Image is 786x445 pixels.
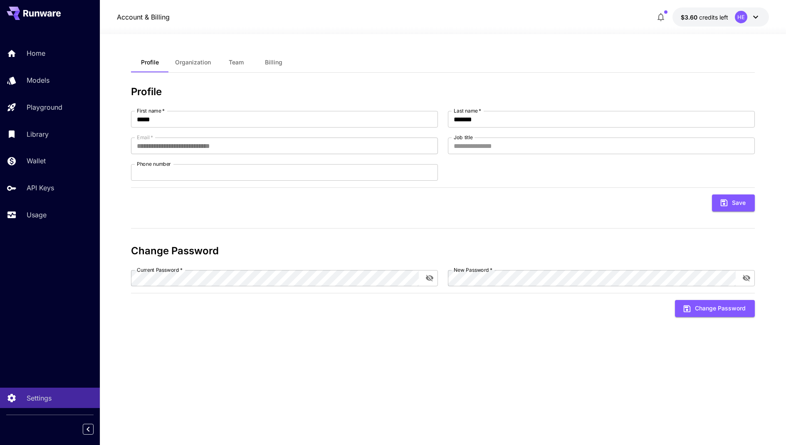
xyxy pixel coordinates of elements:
h3: Change Password [131,245,755,257]
p: Usage [27,210,47,220]
button: Collapse sidebar [83,424,94,435]
span: Profile [141,59,159,66]
p: Home [27,48,45,58]
button: toggle password visibility [739,270,754,285]
label: Phone number [137,160,171,167]
p: Wallet [27,156,46,166]
p: Models [27,75,49,85]
p: Library [27,129,49,139]
label: Last name [454,107,481,114]
div: $3.6031 [681,13,728,22]
p: Playground [27,102,62,112]
div: Collapse sidebar [89,422,100,437]
div: HE [735,11,747,23]
button: $3.6031HE [672,7,769,27]
button: toggle password visibility [422,270,437,285]
span: Organization [175,59,211,66]
button: Change Password [675,300,755,317]
label: First name [137,107,165,114]
span: $3.60 [681,14,699,21]
h3: Profile [131,86,755,98]
span: Team [229,59,244,66]
label: New Password [454,266,492,273]
nav: breadcrumb [117,12,170,22]
span: credits left [699,14,728,21]
label: Job title [454,134,473,141]
label: Current Password [137,266,183,273]
p: Settings [27,393,52,403]
p: API Keys [27,183,54,193]
a: Account & Billing [117,12,170,22]
label: Email [137,134,153,141]
button: Save [712,194,755,211]
span: Billing [265,59,282,66]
